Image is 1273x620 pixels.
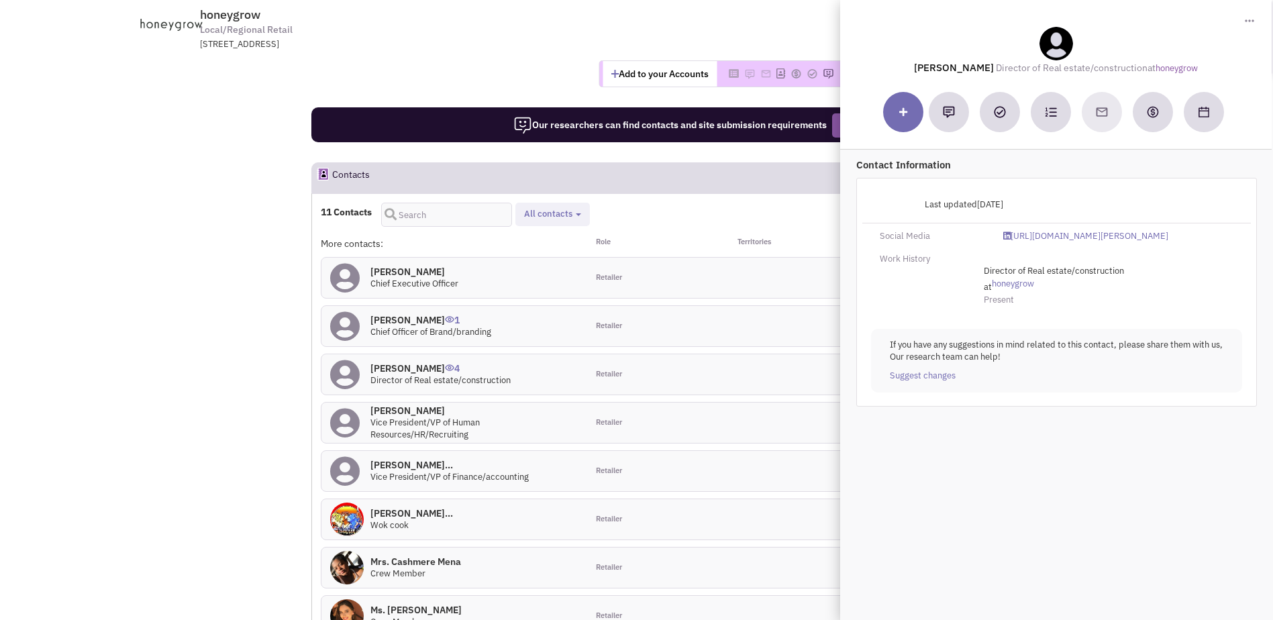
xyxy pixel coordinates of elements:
[890,370,956,382] a: Suggest changes
[330,503,364,536] img: XAcDy0XOmk-L2PSp13JsOA.jpg
[200,7,260,22] span: honeygrow
[370,568,425,579] span: Crew Member
[1146,105,1160,119] img: Create a deal
[596,562,622,573] span: Retailer
[370,507,453,519] h4: [PERSON_NAME]...
[856,158,1257,172] p: Contact Information
[370,326,491,338] span: Chief Officer of Brand/branding
[513,119,827,131] span: Our researchers can find contacts and site submission requirements
[984,294,1014,305] span: Present
[1039,27,1073,60] img: teammate.png
[807,68,817,79] img: Please add to your accounts
[200,23,293,37] span: Local/Regional Retail
[445,364,454,371] img: icon-UserInteraction.png
[370,266,458,278] h4: [PERSON_NAME]
[596,369,622,380] span: Retailer
[520,207,585,221] button: All contacts
[791,68,801,79] img: Please add to your accounts
[823,68,833,79] img: Please add to your accounts
[890,339,1223,364] p: If you have any suggestions in mind related to this contact, please share them with us, Our resea...
[370,362,511,374] h4: [PERSON_NAME]
[332,163,370,193] h2: Contacts
[596,272,622,283] span: Retailer
[321,237,587,250] div: More contacts:
[381,203,512,227] input: Search
[720,237,853,250] div: Territories
[370,417,480,441] span: Vice President/VP of Human Resources/HR/Recruiting
[914,61,994,74] lable: [PERSON_NAME]
[200,38,550,51] div: [STREET_ADDRESS]
[445,352,460,374] span: 4
[1003,230,1168,243] a: [URL][DOMAIN_NAME][PERSON_NAME]
[330,551,364,584] img: 0a4je2RSikOJ1O_v-gIpEA.jpg
[370,459,529,471] h4: [PERSON_NAME]...
[1045,106,1057,118] img: Subscribe to a cadence
[744,68,755,79] img: Please add to your accounts
[370,604,462,616] h4: Ms. [PERSON_NAME]
[984,265,1199,278] span: Director of Real estate/construction
[871,192,1012,217] div: Last updated
[370,519,409,531] span: Wok cook
[321,206,372,218] h4: 11 Contacts
[760,68,771,79] img: Please add to your accounts
[370,471,529,482] span: Vice President/VP of Finance/accounting
[370,556,461,568] h4: Mrs. Cashmere Mena
[871,230,995,243] div: Social Media
[596,514,622,525] span: Retailer
[1156,62,1198,75] a: honeygrow
[370,405,578,417] h4: [PERSON_NAME]
[996,62,1148,74] span: Director of Real estate/construction
[871,253,995,266] div: Work History
[370,278,458,289] span: Chief Executive Officer
[524,208,572,219] span: All contacts
[994,106,1006,118] img: Add a Task
[1199,107,1209,117] img: Schedule a Meeting
[587,237,720,250] div: Role
[370,374,511,386] span: Director of Real estate/construction
[996,62,1198,74] span: at
[943,106,955,118] img: Add a note
[832,113,926,138] button: Request Research
[445,304,460,326] span: 1
[977,199,1003,210] span: [DATE]
[596,417,622,428] span: Retailer
[603,61,717,87] button: Add to your Accounts
[596,321,622,331] span: Retailer
[513,116,532,135] img: icon-researcher-20.png
[992,278,1207,291] a: honeygrow
[984,265,1214,293] span: at
[370,314,491,326] h4: [PERSON_NAME]
[445,316,454,323] img: icon-UserInteraction.png
[596,466,622,476] span: Retailer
